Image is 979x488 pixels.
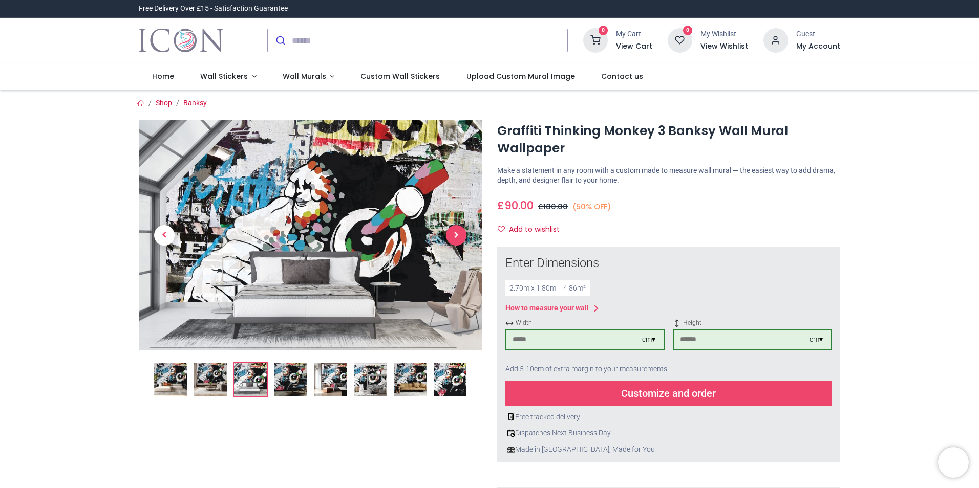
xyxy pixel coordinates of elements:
sup: 0 [683,26,693,35]
div: Free tracked delivery [505,412,832,423]
img: Graffiti Thinking Monkey 3 Banksy Wall Mural Wallpaper [154,363,187,396]
a: Logo of Icon Wall Stickers [139,26,223,55]
button: Add to wishlistAdd to wishlist [497,221,568,238]
a: My Account [796,41,840,52]
img: WS-73060-04 [274,363,307,396]
span: 90.00 [504,198,534,213]
img: WS-73060-03 [139,120,482,350]
img: Icon Wall Stickers [139,26,223,55]
img: WS-73060-06 [354,363,387,396]
img: WS-73060-05 [314,363,347,396]
small: (50% OFF) [572,202,611,212]
img: uk [507,446,515,454]
a: Previous [139,154,190,315]
div: cm ▾ [810,335,823,345]
a: Banksy [183,99,207,107]
img: WS-73060-07 [394,363,427,396]
div: cm ▾ [642,335,655,345]
a: Next [431,154,482,315]
a: 0 [668,36,692,44]
a: Shop [156,99,172,107]
span: Contact us [601,71,643,81]
a: View Cart [616,41,652,52]
img: WS-73060-03 [234,363,267,396]
span: Width [505,319,665,327]
a: 0 [583,36,608,44]
span: £ [538,202,568,212]
span: Previous [154,225,175,246]
iframe: Brevo live chat [938,447,969,478]
div: Add 5-10cm of extra margin to your measurements. [505,358,832,381]
div: Made in [GEOGRAPHIC_DATA], Made for You [505,445,832,455]
div: How to measure your wall [505,303,589,314]
span: Upload Custom Mural Image [466,71,575,81]
div: Enter Dimensions [505,255,832,272]
a: View Wishlist [700,41,748,52]
span: Home [152,71,174,81]
h1: Graffiti Thinking Monkey 3 Banksy Wall Mural Wallpaper [497,122,840,158]
div: Dispatches Next Business Day [505,428,832,438]
a: Wall Murals [269,63,348,90]
span: Wall Murals [283,71,326,81]
i: Add to wishlist [498,226,505,233]
span: Custom Wall Stickers [360,71,440,81]
sup: 0 [599,26,608,35]
div: Free Delivery Over £15 - Satisfaction Guarantee [139,4,288,14]
span: 180.00 [543,202,568,212]
p: Make a statement in any room with a custom made to measure wall mural — the easiest way to add dr... [497,166,840,186]
span: Next [446,225,466,246]
img: WS-73060-02 [194,363,227,396]
span: £ [497,198,534,213]
div: 2.70 m x 1.80 m = 4.86 m² [505,280,590,297]
div: Guest [796,29,840,39]
span: Wall Stickers [200,71,248,81]
span: Height [673,319,832,327]
a: Wall Stickers [187,63,269,90]
iframe: Customer reviews powered by Trustpilot [625,4,840,14]
img: WS-73060-08 [434,363,466,396]
div: Customize and order [505,381,832,406]
div: My Cart [616,29,652,39]
div: My Wishlist [700,29,748,39]
button: Submit [268,29,292,52]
